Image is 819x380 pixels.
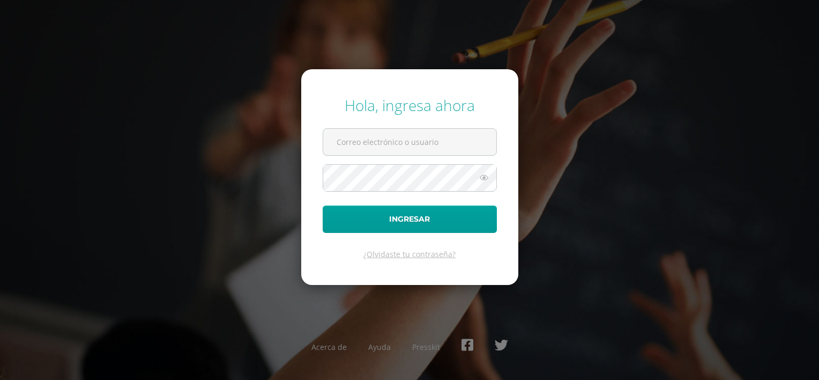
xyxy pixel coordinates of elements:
button: Ingresar [323,206,497,233]
a: ¿Olvidaste tu contraseña? [363,249,456,259]
div: Hola, ingresa ahora [323,95,497,115]
a: Acerca de [311,342,347,352]
a: Ayuda [368,342,391,352]
a: Presskit [412,342,440,352]
input: Correo electrónico o usuario [323,129,496,155]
